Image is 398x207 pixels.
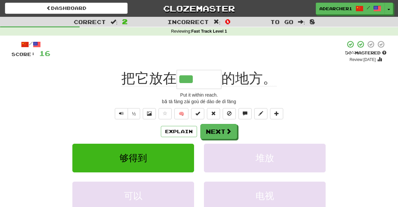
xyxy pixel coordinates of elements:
[5,3,128,14] a: Dashboard
[113,108,140,119] div: Text-to-speech controls
[221,71,277,86] span: 的地方。
[12,92,386,98] div: Put it within reach.
[270,108,283,119] button: Add to collection (alt+a)
[115,108,128,119] button: Play sentence audio (ctl+space)
[270,18,293,25] span: To go
[298,19,305,25] span: :
[256,191,274,201] span: 电视
[345,50,355,55] span: 50 %
[12,40,50,48] div: /
[254,108,267,119] button: Edit sentence (alt+d)
[310,17,315,25] span: 8
[174,108,188,119] button: 🧠
[213,19,221,25] span: :
[111,19,118,25] span: :
[319,6,352,12] span: adearcher1
[316,3,385,15] a: adearcher1 /
[122,17,128,25] span: 2
[119,153,147,163] span: 够得到
[161,126,197,137] button: Explain
[256,153,274,163] span: 堆放
[128,108,140,119] button: ½
[225,17,231,25] span: 0
[223,108,236,119] button: Ignore sentence (alt+i)
[159,108,172,119] button: Favorite sentence (alt+f)
[200,124,237,139] button: Next
[191,29,227,34] strong: Fast Track Level 1
[367,5,370,10] span: /
[345,50,386,56] div: Mastered
[167,18,209,25] span: Incorrect
[143,108,156,119] button: Show image (alt+x)
[124,191,142,201] span: 可以
[72,144,194,172] button: 够得到
[204,144,326,172] button: 堆放
[12,98,386,105] div: bǎ tā fàng zài goù dé dào de dì fāng
[39,49,50,57] span: 16
[238,108,252,119] button: Discuss sentence (alt+u)
[191,108,204,119] button: Set this sentence to 100% Mastered (alt+m)
[137,3,260,14] a: Clozemaster
[74,18,106,25] span: Correct
[350,57,376,62] small: Review: [DATE]
[207,108,220,119] button: Reset to 0% Mastered (alt+r)
[121,71,177,86] span: 把它放在
[12,51,35,57] span: Score:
